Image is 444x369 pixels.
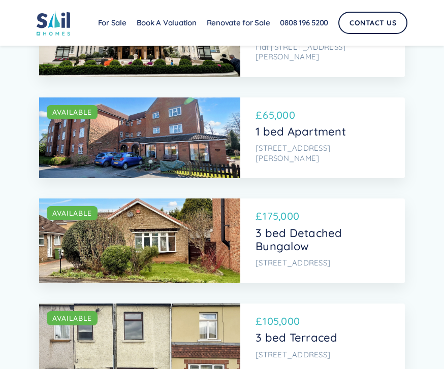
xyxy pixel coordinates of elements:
p: Flat [STREET_ADDRESS][PERSON_NAME] [256,42,387,62]
a: Contact Us [338,12,407,34]
p: £ [256,108,262,123]
a: For Sale [93,13,132,33]
a: Book A Valuation [132,13,202,33]
p: 175,000 [263,209,299,224]
div: AVAILABLE [52,208,92,218]
a: AVAILABLE£65,0001 bed Apartment[STREET_ADDRESS][PERSON_NAME] [39,97,405,179]
a: Renovate for Sale [202,13,275,33]
p: [STREET_ADDRESS][PERSON_NAME] [256,143,387,163]
div: AVAILABLE [52,107,92,117]
p: 3 bed Detached Bungalow [256,226,387,253]
a: AVAILABLE£175,0003 bed Detached Bungalow[STREET_ADDRESS] [39,198,405,283]
a: 0808 196 5200 [275,13,333,33]
p: £ [256,314,262,329]
div: AVAILABLE [52,313,92,323]
p: 65,000 [263,108,295,123]
p: 105,000 [263,314,300,329]
img: sail home logo colored [37,10,70,36]
p: [STREET_ADDRESS] [256,258,387,268]
p: [STREET_ADDRESS] [256,350,387,360]
p: 1 bed Apartment [256,125,387,138]
p: £ [256,209,262,224]
p: 3 bed Terraced [256,331,387,344]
